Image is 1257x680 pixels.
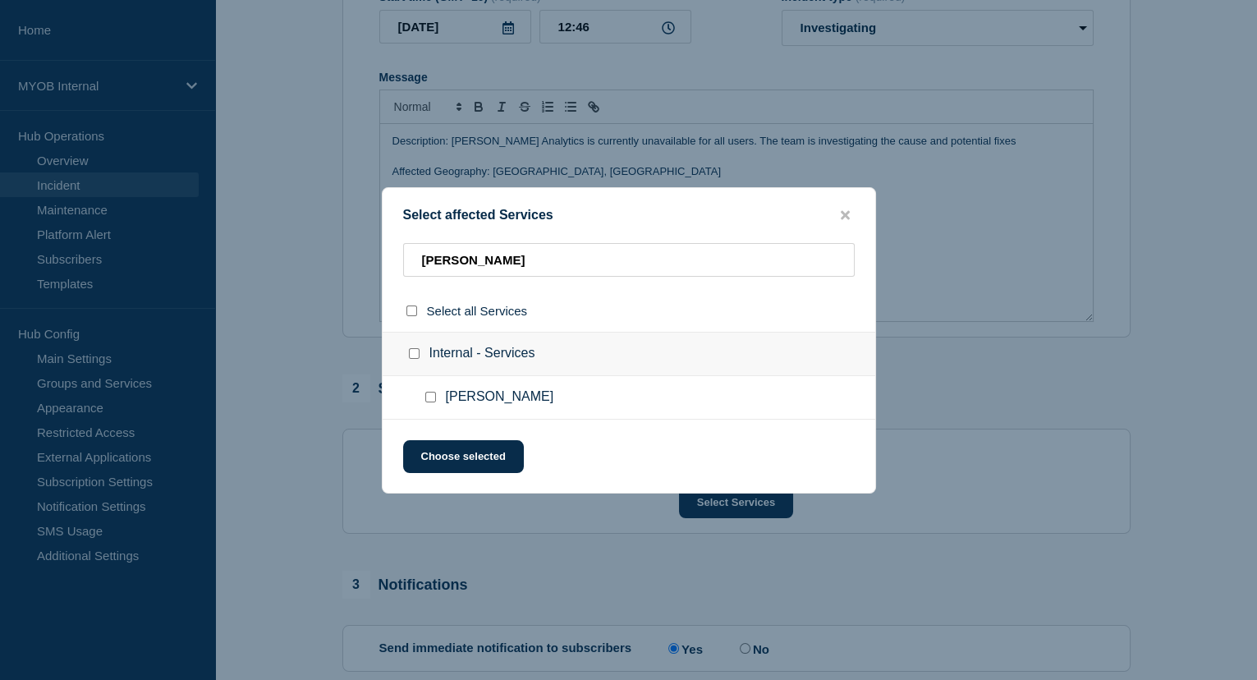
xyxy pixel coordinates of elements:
div: Select affected Services [383,208,875,223]
input: Internal - Services checkbox [409,348,420,359]
button: Choose selected [403,440,524,473]
input: Archie checkbox [425,392,436,402]
span: Select all Services [427,304,528,318]
input: Search [403,243,855,277]
button: close button [836,208,855,223]
span: [PERSON_NAME] [446,389,554,406]
div: Internal - Services [383,332,875,376]
input: select all checkbox [406,306,417,316]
